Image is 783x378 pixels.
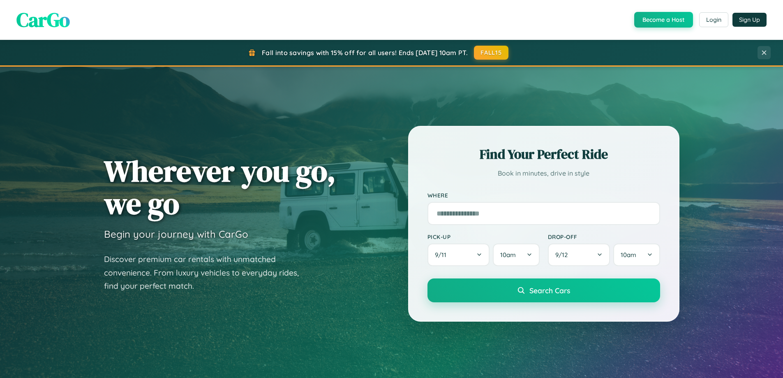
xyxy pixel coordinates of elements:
[493,243,539,266] button: 10am
[427,145,660,163] h2: Find Your Perfect Ride
[427,167,660,179] p: Book in minutes, drive in style
[427,278,660,302] button: Search Cars
[548,243,610,266] button: 9/12
[104,155,336,220] h1: Wherever you go, we go
[548,233,660,240] label: Drop-off
[262,49,468,57] span: Fall into savings with 15% off for all users! Ends [DATE] 10am PT.
[634,12,693,28] button: Become a Host
[732,13,767,27] button: Sign Up
[474,46,508,60] button: FALL15
[104,253,310,293] p: Discover premium car rentals with unmatched convenience. From luxury vehicles to everyday rides, ...
[427,192,660,199] label: Where
[699,12,728,27] button: Login
[500,251,516,259] span: 10am
[427,233,540,240] label: Pick-up
[555,251,572,259] span: 9 / 12
[621,251,636,259] span: 10am
[427,243,490,266] button: 9/11
[104,228,248,240] h3: Begin your journey with CarGo
[529,286,570,295] span: Search Cars
[435,251,450,259] span: 9 / 11
[613,243,660,266] button: 10am
[16,6,70,33] span: CarGo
